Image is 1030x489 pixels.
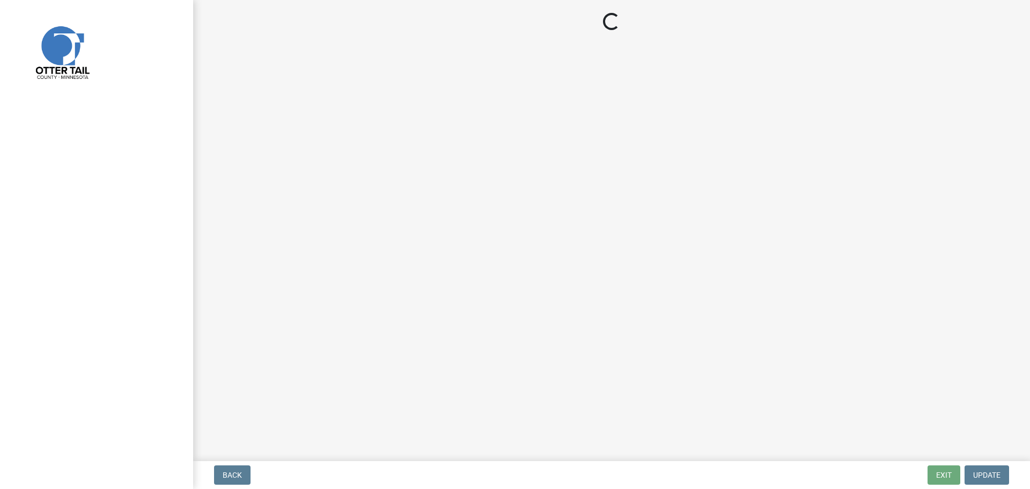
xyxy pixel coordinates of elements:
[965,465,1009,485] button: Update
[223,471,242,479] span: Back
[214,465,251,485] button: Back
[973,471,1000,479] span: Update
[928,465,960,485] button: Exit
[21,11,102,92] img: Otter Tail County, Minnesota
